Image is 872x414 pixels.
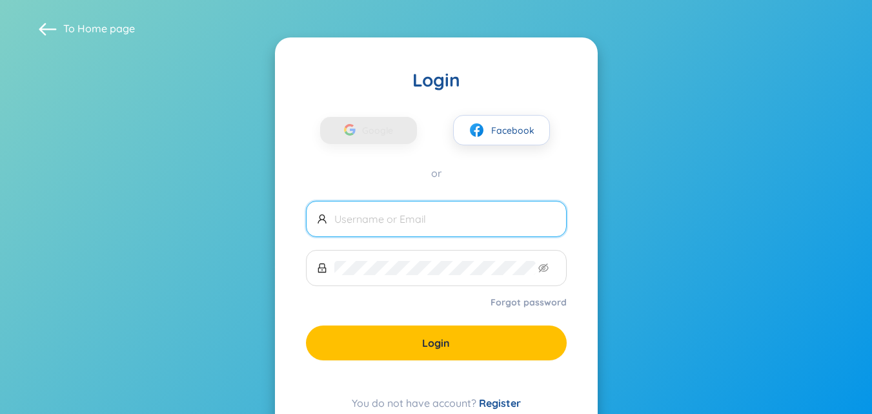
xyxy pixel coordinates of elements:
[320,117,417,144] button: Google
[334,212,556,226] input: Username or Email
[77,22,135,35] a: Home page
[538,263,549,273] span: eye-invisible
[306,68,567,92] div: Login
[317,263,327,273] span: lock
[479,397,521,409] a: Register
[317,214,327,224] span: user
[306,166,567,180] div: or
[422,336,450,350] span: Login
[306,395,567,411] div: You do not have account?
[63,21,135,36] span: To
[469,122,485,138] img: facebook
[491,296,567,309] a: Forgot password
[453,115,550,145] button: facebookFacebook
[362,117,400,144] span: Google
[306,326,567,360] button: Login
[491,123,534,138] span: Facebook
